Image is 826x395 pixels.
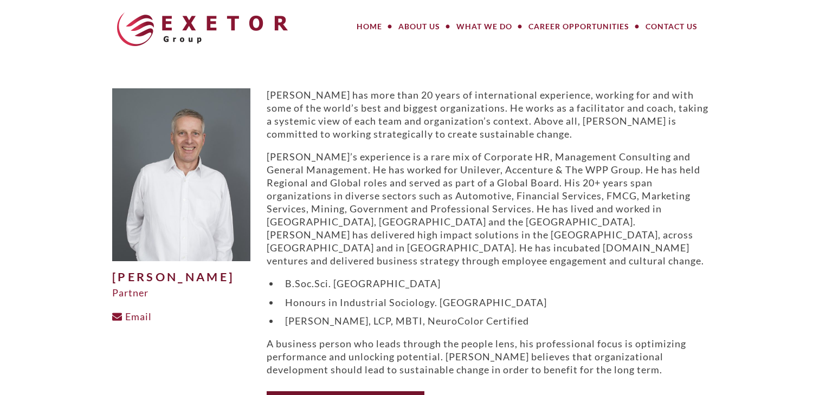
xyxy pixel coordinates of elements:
[280,296,714,309] li: Honours in Industrial Sociology. [GEOGRAPHIC_DATA]
[280,314,714,327] li: [PERSON_NAME], LCP, MBTI, NeuroColor Certified
[112,310,152,322] a: Email
[280,277,714,290] li: B.Soc.Sci. [GEOGRAPHIC_DATA]
[349,16,390,37] a: Home
[112,88,250,261] img: Dave-Blackshaw-for-website2-500x625.jpg
[117,12,288,46] img: The Exetor Group
[390,16,448,37] a: About Us
[520,16,637,37] a: Career Opportunities
[112,271,250,284] h1: [PERSON_NAME]
[448,16,520,37] a: What We Do
[637,16,706,37] a: Contact Us
[267,150,714,267] p: [PERSON_NAME]’s experience is a rare mix of Corporate HR, Management Consulting and General Manag...
[267,88,714,140] p: [PERSON_NAME] has more than 20 years of international experience, working for and with some of th...
[112,286,250,299] div: Partner
[267,337,714,376] p: A business person who leads through the people lens, his professional focus is optimizing perform...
